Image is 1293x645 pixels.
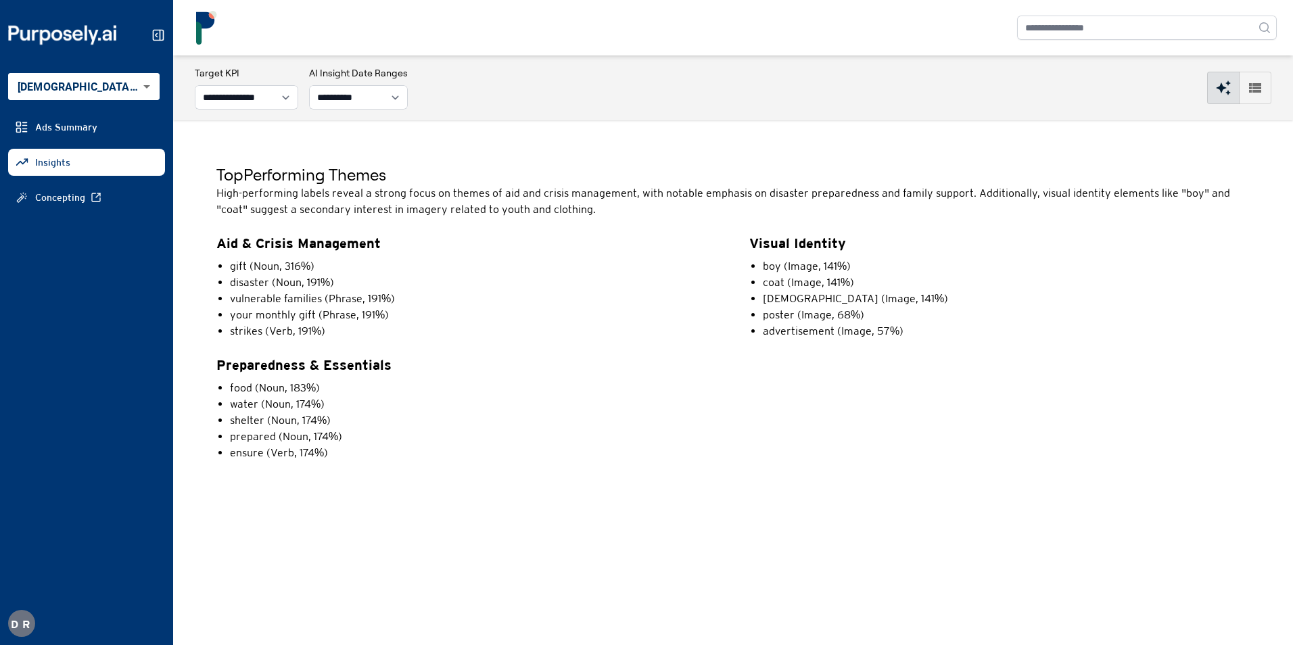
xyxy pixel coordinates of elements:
span: Concepting [35,191,85,204]
li: [DEMOGRAPHIC_DATA] (Image, 141%) [763,291,1250,307]
p: High-performing labels reveal a strong focus on themes of aid and crisis management, with notable... [216,185,1250,218]
img: logo [189,11,223,45]
strong: Preparedness & Essentials [216,357,392,373]
span: Ads Summary [35,120,97,134]
a: Ads Summary [8,114,165,141]
li: boy (Image, 141%) [763,258,1250,274]
li: poster (Image, 68%) [763,307,1250,323]
li: strikes (Verb, 191%) [230,323,717,339]
li: shelter (Noun, 174%) [230,412,717,429]
li: ensure (Verb, 174%) [230,445,717,461]
span: Insights [35,156,70,169]
h5: Top Performing Themes [216,164,1250,185]
li: food (Noun, 183%) [230,380,717,396]
li: prepared (Noun, 174%) [230,429,717,445]
li: water (Noun, 174%) [230,396,717,412]
li: advertisement (Image, 57%) [763,323,1250,339]
li: vulnerable families (Phrase, 191%) [230,291,717,307]
li: gift (Noun, 316%) [230,258,717,274]
div: D R [8,610,35,637]
li: coat (Image, 141%) [763,274,1250,291]
strong: Visual Identity [749,235,846,251]
h3: Target KPI [195,66,298,80]
li: your monthly gift (Phrase, 191%) [230,307,717,323]
strong: Aid & Crisis Management [216,235,381,251]
h3: AI Insight Date Ranges [309,66,408,80]
button: DR [8,610,35,637]
li: disaster (Noun, 191%) [230,274,717,291]
a: Insights [8,149,165,176]
a: Concepting [8,184,165,211]
div: [DEMOGRAPHIC_DATA] World Relief [8,73,160,100]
